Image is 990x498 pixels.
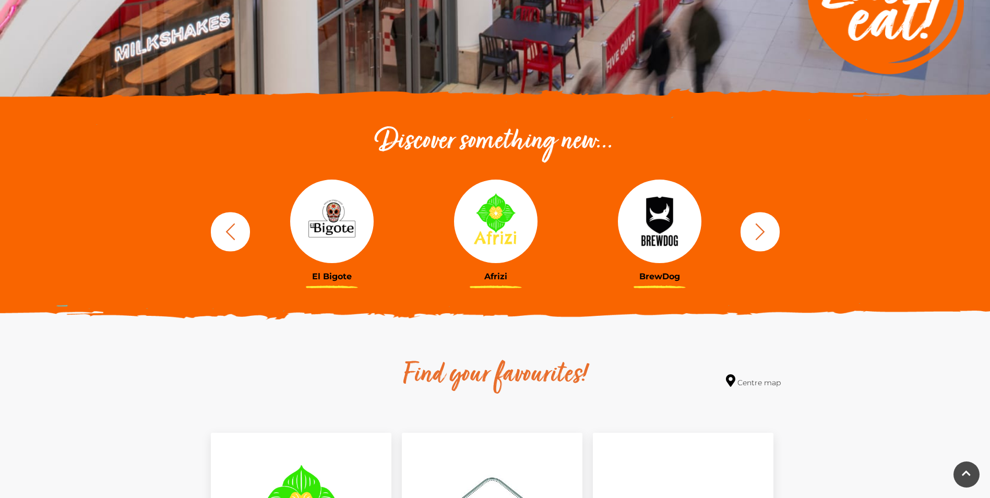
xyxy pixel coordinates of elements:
[422,271,570,281] h3: Afrizi
[258,271,406,281] h3: El Bigote
[422,180,570,281] a: Afrizi
[206,125,785,159] h2: Discover something new...
[726,374,781,388] a: Centre map
[258,180,406,281] a: El Bigote
[586,271,734,281] h3: BrewDog
[305,359,686,392] h2: Find your favourites!
[586,180,734,281] a: BrewDog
